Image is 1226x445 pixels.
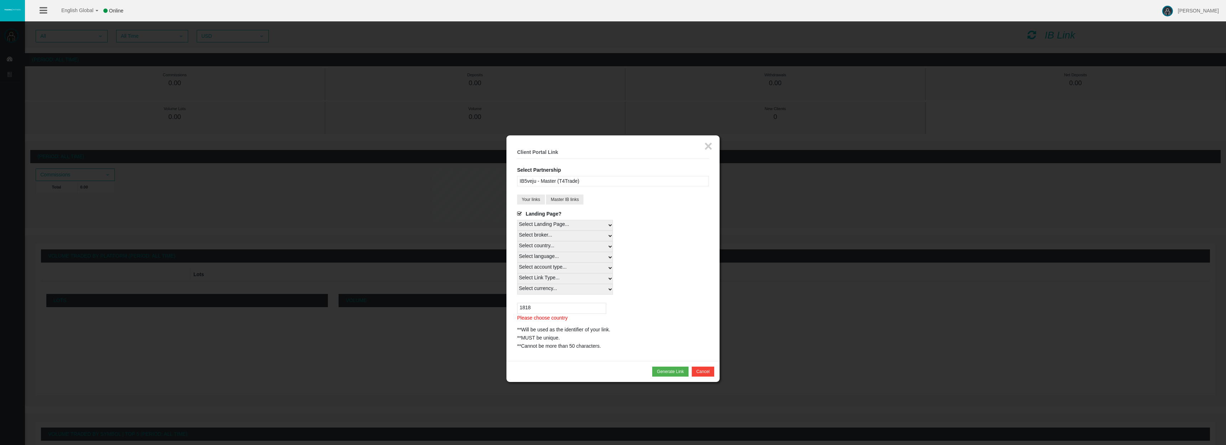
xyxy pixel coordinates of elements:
[517,303,606,314] input: ShortCode for your link(Optional)
[692,367,714,377] button: Cancel
[517,326,709,334] div: **Will be used as the identifier of your link.
[517,334,709,342] div: **MUST be unique.
[1162,6,1173,16] img: user-image
[4,8,21,11] img: logo.svg
[652,367,688,377] button: Generate Link
[109,8,123,14] span: Online
[517,314,709,322] p: Please choose country
[52,7,93,13] span: English Global
[517,176,709,186] div: IB5veju - Master (T4Trade)
[517,195,545,205] button: Your links
[546,195,583,205] button: Master IB links
[517,166,561,174] label: Select Partnership
[1178,8,1219,14] span: [PERSON_NAME]
[704,139,712,153] button: ×
[517,342,709,350] div: **Cannot be more than 50 characters.
[517,149,558,155] b: Client Portal Link
[526,211,561,217] span: Landing Page?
